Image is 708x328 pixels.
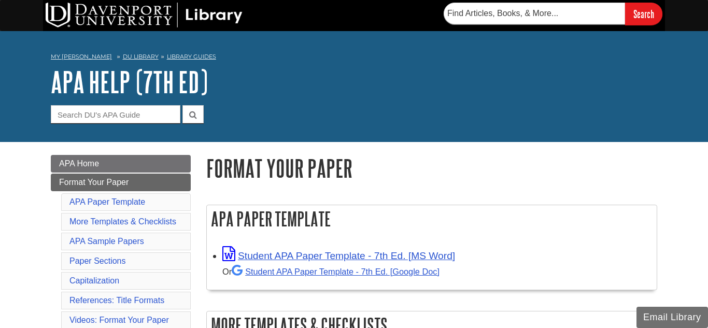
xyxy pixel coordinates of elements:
a: APA Help (7th Ed) [51,66,208,98]
a: My [PERSON_NAME] [51,52,112,61]
button: Email Library [636,307,708,328]
small: Or [222,267,440,276]
a: APA Home [51,155,191,173]
a: References: Title Formats [69,296,164,305]
a: More Templates & Checklists [69,217,176,226]
a: Paper Sections [69,256,126,265]
form: Searches DU Library's articles, books, and more [444,3,662,25]
a: Student APA Paper Template - 7th Ed. [Google Doc] [232,267,440,276]
h2: APA Paper Template [207,205,657,233]
a: Link opens in new window [222,250,455,261]
input: Find Articles, Books, & More... [444,3,625,24]
a: Capitalization [69,276,119,285]
h1: Format Your Paper [206,155,657,181]
span: Format Your Paper [59,178,129,187]
a: APA Paper Template [69,197,145,206]
a: APA Sample Papers [69,237,144,246]
input: Search [625,3,662,25]
a: Format Your Paper [51,174,191,191]
span: APA Home [59,159,99,168]
input: Search DU's APA Guide [51,105,180,123]
a: Videos: Format Your Paper [69,316,169,324]
img: DU Library [46,3,243,27]
a: DU Library [123,53,159,60]
nav: breadcrumb [51,50,657,66]
a: Library Guides [167,53,216,60]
